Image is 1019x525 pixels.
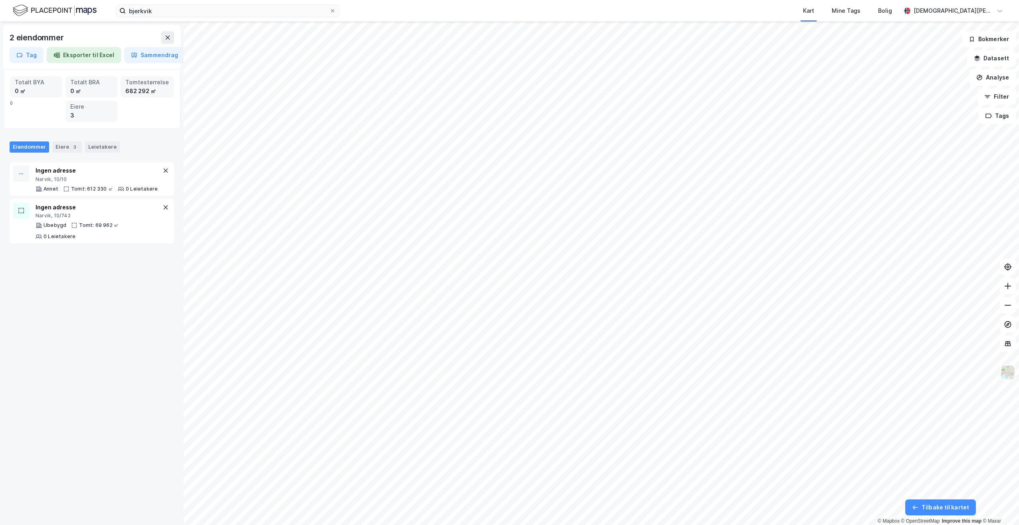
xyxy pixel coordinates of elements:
[70,78,113,87] div: Totalt BRA
[36,166,158,175] div: Ingen adresse
[979,108,1016,124] button: Tags
[803,6,814,16] div: Kart
[1000,365,1015,380] img: Z
[962,31,1016,47] button: Bokmerker
[125,78,169,87] div: Tomtestørrelse
[878,6,892,16] div: Bolig
[905,499,976,515] button: Tilbake til kartet
[70,111,113,120] div: 3
[15,87,57,95] div: 0 ㎡
[70,87,113,95] div: 0 ㎡
[969,70,1016,86] button: Analyse
[13,4,97,18] img: logo.f888ab2527a4732fd821a326f86c7f29.svg
[832,6,860,16] div: Mine Tags
[878,518,900,524] a: Mapbox
[71,143,79,151] div: 3
[10,31,65,44] div: 2 eiendommer
[15,78,57,87] div: Totalt BYA
[44,186,58,192] div: Annet
[126,5,329,17] input: Søk på adresse, matrikkel, gårdeiere, leietakere eller personer
[10,47,44,63] button: Tag
[44,222,66,229] div: Ubebygd
[977,89,1016,105] button: Filter
[967,50,1016,66] button: Datasett
[942,518,981,524] a: Improve this map
[36,203,161,212] div: Ingen adresse
[125,87,169,95] div: 682 292 ㎡
[979,487,1019,525] iframe: Chat Widget
[126,186,158,192] div: 0 Leietakere
[85,141,120,153] div: Leietakere
[44,233,75,240] div: 0 Leietakere
[10,76,174,122] div: 0
[36,213,161,219] div: Narvik, 10/742
[70,102,113,111] div: Eiere
[79,222,119,229] div: Tomt: 69 962 ㎡
[124,47,185,63] button: Sammendrag
[901,518,940,524] a: OpenStreetMap
[47,47,121,63] button: Eksporter til Excel
[10,141,49,153] div: Eiendommer
[914,6,993,16] div: [DEMOGRAPHIC_DATA][PERSON_NAME]
[36,176,158,183] div: Narvik, 10/10
[52,141,82,153] div: Eiere
[71,186,113,192] div: Tomt: 612 330 ㎡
